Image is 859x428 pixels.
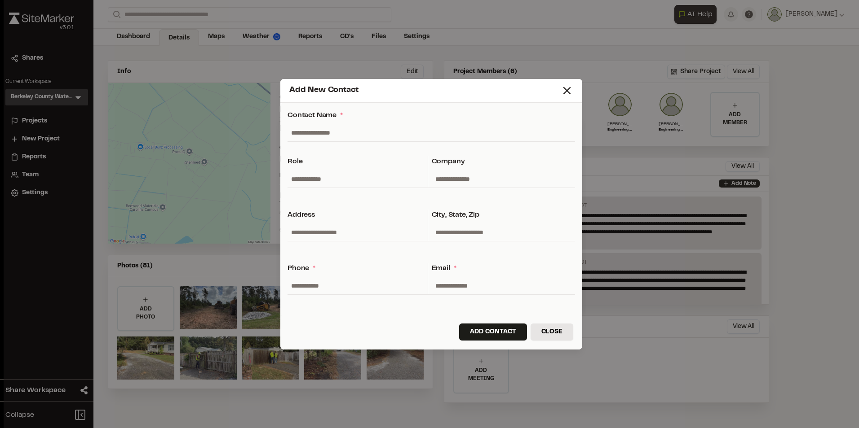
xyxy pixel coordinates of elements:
div: City, State, Zip [432,210,572,220]
div: Company [432,156,572,167]
div: Address [288,210,428,220]
div: Role [288,156,428,167]
div: Add New Contact [289,84,561,96]
div: Contact Name [288,110,575,121]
